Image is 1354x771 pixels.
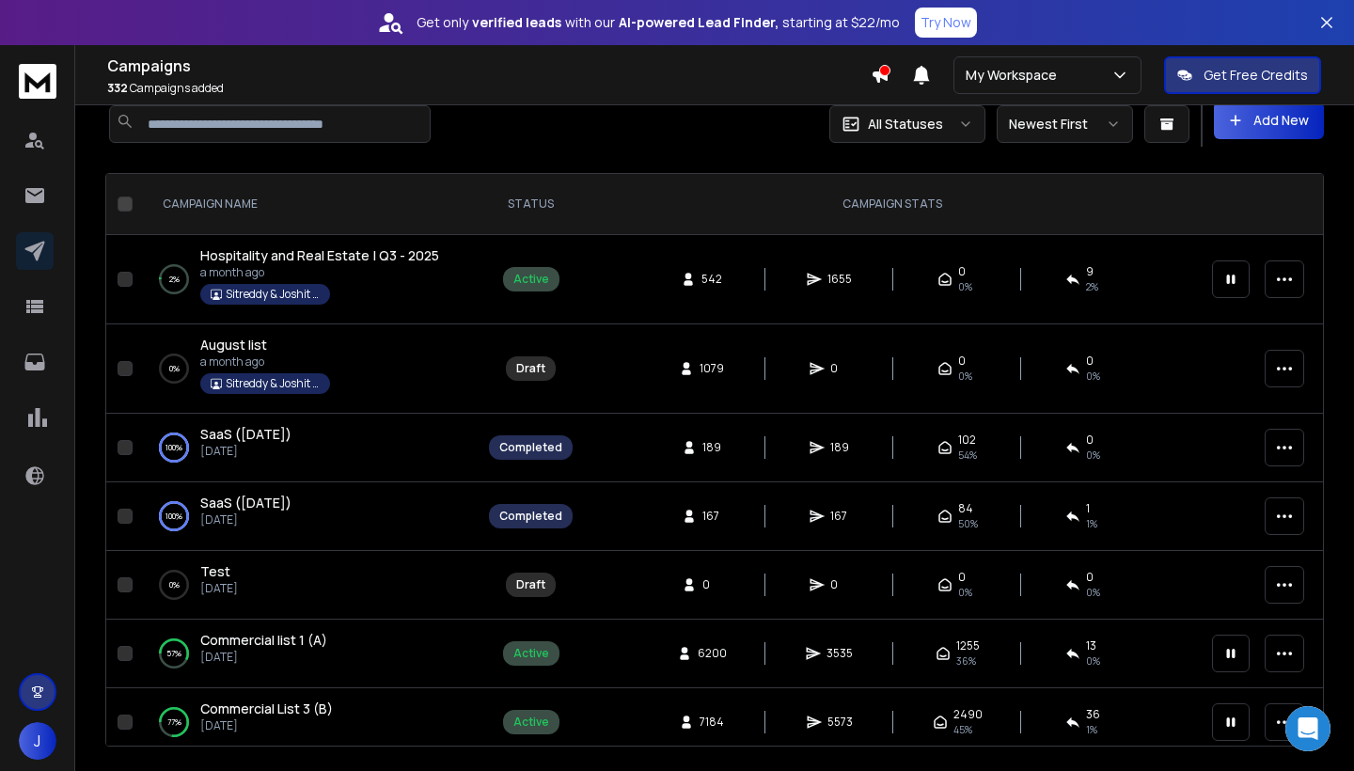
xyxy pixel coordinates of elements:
[417,13,900,32] p: Get only with our starting at $22/mo
[107,80,128,96] span: 332
[966,66,1064,85] p: My Workspace
[214,83,346,102] div: Did you look into it?
[915,8,977,38] button: Try Now
[1086,516,1097,531] span: 1 %
[200,425,291,443] span: SaaS ([DATE])
[958,501,973,516] span: 84
[1086,585,1100,600] span: 0%
[1086,433,1094,448] span: 0
[830,440,849,455] span: 189
[827,646,853,661] span: 3535
[294,8,330,43] button: Home
[702,577,721,592] span: 0
[953,722,972,737] span: 45 %
[700,361,724,376] span: 1079
[44,290,293,324] li: The lead status did not change to
[15,71,361,128] div: Jessica says…
[44,329,293,382] li: Because of this, the setting could not prevent further emails from going out
[30,157,293,268] div: We looked into this for you. If a lead does not reply directly to the , their response gets marke...
[958,516,978,531] span: 50 %
[169,575,180,594] p: 0 %
[701,272,722,287] span: 542
[516,361,545,376] div: Draft
[200,631,327,649] span: Commercial list 1 (A)
[226,287,320,302] p: Sitreddy & Joshit Workspace
[958,264,966,279] span: 0
[172,532,204,564] button: Scroll to bottom
[30,138,293,157] div: Hi [PERSON_NAME],
[138,465,239,480] b: “Attach lead”
[1086,570,1094,585] span: 0
[140,174,478,235] th: CAMPAIGN NAME
[200,265,439,280] p: a month ago
[19,722,56,760] button: J
[1285,706,1330,751] iframe: Intercom live chat
[1086,354,1094,369] span: 0
[1086,279,1098,294] span: 2 %
[200,631,327,650] a: Commercial list 1 (A)
[200,512,291,527] p: [DATE]
[44,267,293,285] li: The reply went to the
[200,700,333,717] span: Commercial List 3 (B)
[29,616,44,631] button: Emoji picker
[200,444,291,459] p: [DATE]
[827,715,853,730] span: 5573
[584,174,1201,235] th: CAMPAIGN STATS
[200,700,333,718] a: Commercial List 3 (B)
[57,307,171,323] b: Reply Received
[830,509,849,524] span: 167
[513,646,549,661] div: Active
[59,616,74,631] button: Gif picker
[200,336,267,354] a: August list
[1086,653,1100,669] span: 0 %
[140,414,478,482] td: 100%SaaS ([DATE])[DATE]
[956,653,976,669] span: 36 %
[958,354,966,369] span: 0
[165,438,182,457] p: 100 %
[91,18,118,32] h1: Box
[107,55,871,77] h1: Campaigns
[169,359,180,378] p: 0 %
[200,354,330,370] p: a month ago
[30,176,290,210] b: thread of the campaign email
[226,376,320,391] p: Sitreddy & Joshit Workspace
[19,64,56,99] img: logo
[200,425,291,444] a: SaaS ([DATE])
[698,646,727,661] span: 6200
[958,585,972,600] span: 0%
[1204,66,1308,85] p: Get Free Credits
[200,718,333,733] p: [DATE]
[30,429,277,463] b: three dots
[1086,722,1097,737] span: 1 %
[958,570,966,585] span: 0
[52,411,131,426] b: Others tab
[119,616,134,631] button: Start recording
[958,433,976,448] span: 102
[619,13,779,32] strong: AI-powered Lead Finder,
[54,10,84,40] img: Profile image for Box
[700,715,724,730] span: 7184
[44,330,232,363] b: Stop on Reply
[200,336,267,354] span: August list
[868,115,943,134] p: All Statuses
[89,616,104,631] button: Upload attachment
[165,507,182,526] p: 100 %
[958,279,972,294] span: 0%
[516,577,545,592] div: Draft
[12,8,48,43] button: go back
[166,644,181,663] p: 57 %
[30,391,293,539] div: You can now review these replies under the . To correctly link them back to the campaign, click t...
[921,13,971,32] p: Try Now
[997,105,1133,143] button: Newest First
[478,174,584,235] th: STATUS
[1086,501,1090,516] span: 1
[107,81,871,96] p: Campaigns added
[1086,369,1100,384] span: 0%
[200,494,291,512] a: SaaS ([DATE])
[140,482,478,551] td: 100%SaaS ([DATE])[DATE]
[169,270,180,289] p: 2 %
[1086,264,1094,279] span: 9
[167,713,181,732] p: 77 %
